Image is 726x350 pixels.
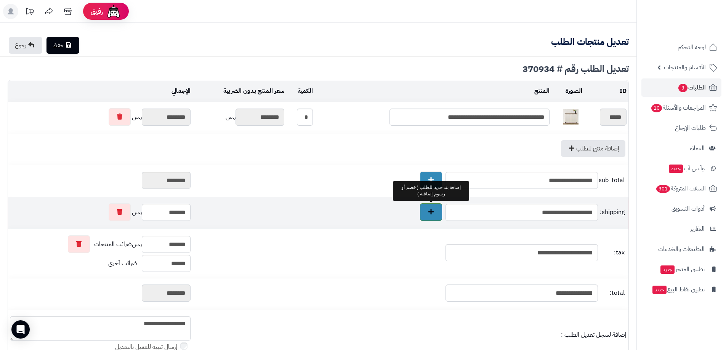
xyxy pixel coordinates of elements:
span: المراجعات والأسئلة [651,102,706,113]
a: السلات المتروكة301 [641,179,721,198]
a: رجوع [9,37,42,54]
a: لوحة التحكم [641,38,721,56]
td: المنتج [315,81,551,102]
a: الطلبات3 [641,78,721,97]
a: إضافة منتج للطلب [561,140,625,157]
a: التطبيقات والخدمات [641,240,721,258]
a: طلبات الإرجاع [641,119,721,137]
span: 10 [651,104,662,112]
td: الكمية [286,81,315,102]
a: المراجعات والأسئلة10 [641,99,721,117]
td: الصورة [551,81,585,102]
span: shipping: [600,208,625,217]
a: وآتس آبجديد [641,159,721,177]
td: سعر المنتج بدون الضريبة [192,81,286,102]
span: ضرائب أخرى [108,259,137,268]
span: جديد [669,165,683,173]
div: Open Intercom Messenger [11,320,30,339]
span: أدوات التسويق [672,203,705,214]
span: تطبيق المتجر [660,264,705,275]
a: أدوات التسويق [641,200,721,218]
div: ر.س [10,108,191,126]
span: العملاء [690,143,705,153]
span: التطبيقات والخدمات [658,244,705,254]
a: تحديثات المنصة [20,4,39,21]
span: جديد [660,265,675,274]
a: تطبيق نقاط البيعجديد [641,280,721,299]
div: إضافة لسجل تعديل الطلب : [194,331,627,339]
div: إضافة بند جديد للطلب ( خصم أو رسوم إضافية ) [393,181,469,200]
span: لوحة التحكم [678,42,706,53]
span: total: [600,289,625,297]
span: sub_total: [600,176,625,185]
span: تطبيق نقاط البيع [652,284,705,295]
span: tax: [600,248,625,257]
span: السلات المتروكة [655,183,706,194]
span: 3 [678,84,688,92]
span: وآتس آب [668,163,705,174]
span: التقارير [690,224,705,234]
img: 1753947492-1-40x40.jpg [563,109,579,125]
span: ضرائب المنتجات [94,240,132,249]
div: ر.س [194,109,284,126]
span: الأقسام والمنتجات [664,62,706,73]
a: حفظ [46,37,79,54]
a: التقارير [641,220,721,238]
a: العملاء [641,139,721,157]
img: ai-face.png [106,4,121,19]
td: الإجمالي [8,81,192,102]
div: ر.س [10,235,191,253]
div: ر.س [10,203,191,221]
input: إرسال تنبيه للعميل بالتعديل [180,343,187,350]
b: تعديل منتجات الطلب [551,35,629,49]
span: 301 [656,185,670,193]
span: الطلبات [678,82,706,93]
img: logo-2.png [674,18,719,34]
td: ID [584,81,628,102]
span: جديد [652,286,667,294]
div: تعديل الطلب رقم # 370934 [8,64,629,74]
a: تطبيق المتجرجديد [641,260,721,278]
span: طلبات الإرجاع [675,123,706,133]
span: رفيق [91,7,103,16]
